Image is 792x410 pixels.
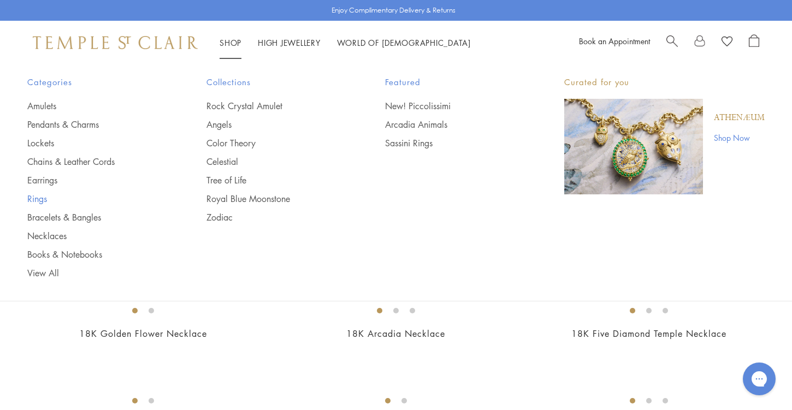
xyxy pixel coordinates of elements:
[714,132,765,144] a: Shop Now
[722,34,732,51] a: View Wishlist
[27,156,163,168] a: Chains & Leather Cords
[332,5,456,16] p: Enjoy Complimentary Delivery & Returns
[564,75,765,89] p: Curated for you
[749,34,759,51] a: Open Shopping Bag
[258,37,321,48] a: High JewelleryHigh Jewellery
[714,112,765,124] a: Athenæum
[666,34,678,51] a: Search
[27,193,163,205] a: Rings
[206,156,342,168] a: Celestial
[385,118,521,130] a: Arcadia Animals
[27,211,163,223] a: Bracelets & Bangles
[385,75,521,89] span: Featured
[737,359,781,399] iframe: Gorgias live chat messenger
[206,174,342,186] a: Tree of Life
[571,328,726,340] a: 18K Five Diamond Temple Necklace
[27,118,163,130] a: Pendants & Charms
[337,37,471,48] a: World of [DEMOGRAPHIC_DATA]World of [DEMOGRAPHIC_DATA]
[346,328,445,340] a: 18K Arcadia Necklace
[27,137,163,149] a: Lockets
[220,36,471,50] nav: Main navigation
[27,267,163,279] a: View All
[33,36,198,49] img: Temple St. Clair
[206,75,342,89] span: Collections
[27,174,163,186] a: Earrings
[385,137,521,149] a: Sassini Rings
[27,100,163,112] a: Amulets
[220,37,241,48] a: ShopShop
[27,75,163,89] span: Categories
[385,100,521,112] a: New! Piccolissimi
[79,328,207,340] a: 18K Golden Flower Necklace
[206,137,342,149] a: Color Theory
[27,230,163,242] a: Necklaces
[579,35,650,46] a: Book an Appointment
[206,193,342,205] a: Royal Blue Moonstone
[206,118,342,130] a: Angels
[206,211,342,223] a: Zodiac
[27,248,163,260] a: Books & Notebooks
[206,100,342,112] a: Rock Crystal Amulet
